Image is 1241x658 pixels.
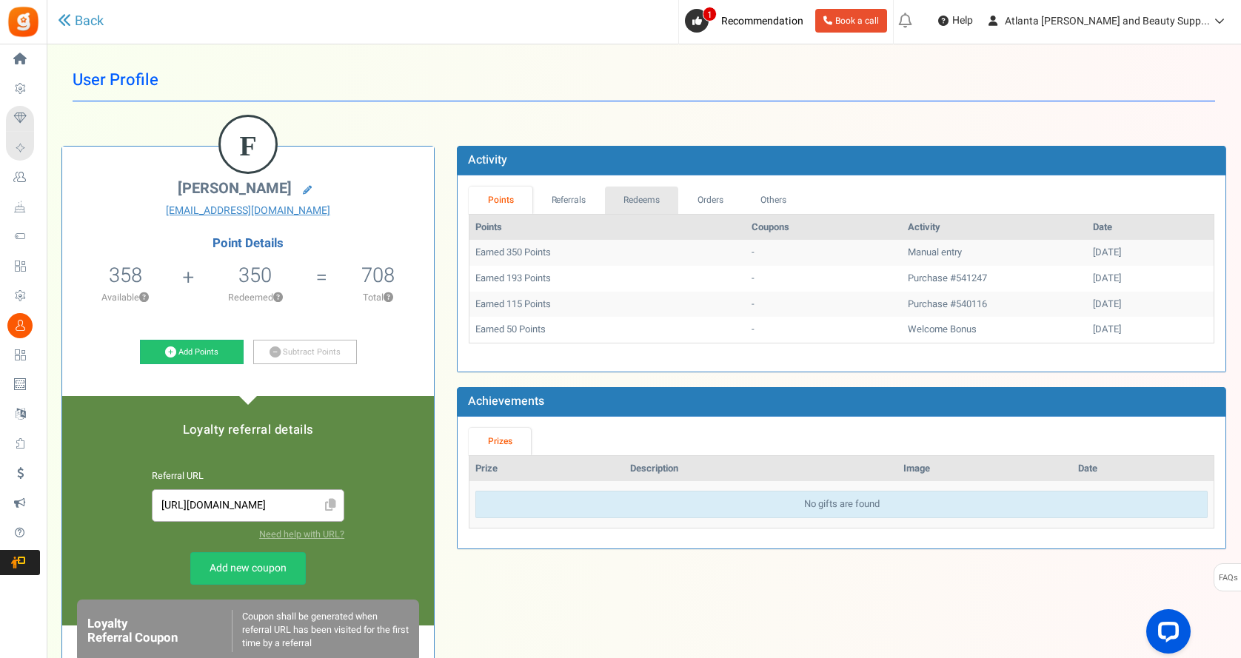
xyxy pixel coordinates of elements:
td: - [746,240,903,266]
div: [DATE] [1093,246,1208,260]
span: Help [949,13,973,28]
span: Manual entry [908,245,962,259]
b: Activity [468,151,507,169]
div: Coupon shall be generated when referral URL has been visited for the first time by a referral [232,610,409,652]
td: - [746,317,903,343]
div: No gifts are found [475,491,1208,518]
h1: User Profile [73,59,1215,101]
td: - [746,292,903,318]
td: Earned 50 Points [469,317,746,343]
img: Gratisfaction [7,5,40,38]
td: Purchase #541247 [902,266,1087,292]
a: Redeems [605,187,679,214]
th: Date [1072,456,1214,482]
h5: 708 [361,264,395,286]
a: Points [469,187,532,214]
button: ? [139,293,149,303]
th: Coupons [746,215,903,241]
a: Subtract Points [253,340,357,365]
th: Prize [469,456,624,482]
span: 1 [703,7,717,21]
span: 358 [109,261,142,290]
td: Welcome Bonus [902,317,1087,343]
a: Help [932,9,979,33]
button: ? [273,293,283,303]
a: Prizes [469,428,531,455]
h4: Point Details [62,237,434,250]
a: Referrals [532,187,605,214]
td: Earned 350 Points [469,240,746,266]
a: Book a call [815,9,887,33]
p: Redeemed [195,291,314,304]
td: Purchase #540116 [902,292,1087,318]
th: Date [1087,215,1214,241]
span: FAQs [1218,564,1238,592]
a: Add Points [140,340,244,365]
span: [PERSON_NAME] [178,178,292,199]
a: Others [742,187,806,214]
div: [DATE] [1093,272,1208,286]
b: Achievements [468,392,544,410]
span: Recommendation [721,13,803,29]
a: [EMAIL_ADDRESS][DOMAIN_NAME] [73,204,423,218]
figcaption: F [221,117,275,175]
div: [DATE] [1093,298,1208,312]
a: 1 Recommendation [685,9,809,33]
p: Total [330,291,427,304]
td: Earned 193 Points [469,266,746,292]
h6: Loyalty Referral Coupon [87,617,232,645]
span: Click to Copy [318,493,342,519]
td: Earned 115 Points [469,292,746,318]
a: Need help with URL? [259,528,344,541]
h5: 350 [238,264,272,286]
button: ? [384,293,393,303]
h6: Referral URL [152,471,344,482]
p: Available [70,291,181,304]
div: [DATE] [1093,323,1208,337]
span: Atlanta [PERSON_NAME] and Beauty Supp... [1005,13,1210,29]
th: Image [897,456,1072,482]
h5: Loyalty referral details [77,423,419,437]
a: Add new coupon [190,552,306,585]
th: Description [624,456,897,482]
th: Activity [902,215,1087,241]
a: Orders [678,187,742,214]
th: Points [469,215,746,241]
td: - [746,266,903,292]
